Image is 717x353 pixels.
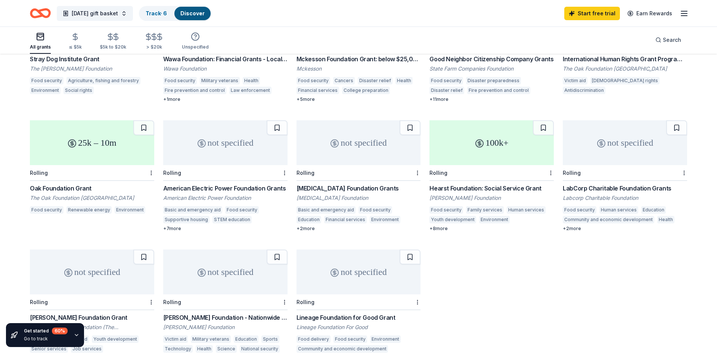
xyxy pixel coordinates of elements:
[563,77,587,84] div: Victim aid
[623,7,677,20] a: Earn Rewards
[333,335,367,343] div: Food security
[180,10,205,16] a: Discover
[479,216,510,223] div: Environment
[563,194,687,202] div: Labcorp Charitable Foundation
[139,6,211,21] button: Track· 6Discover
[297,184,421,193] div: [MEDICAL_DATA] Foundation Grants
[429,96,554,102] div: + 11 more
[30,29,51,54] button: All grants
[30,65,154,72] div: The [PERSON_NAME] Foundation
[563,216,654,223] div: Community and economic development
[30,120,154,165] div: 25k – 10m
[72,9,118,18] span: [DATE] gift basket
[507,206,546,214] div: Human services
[370,216,400,223] div: Environment
[191,335,231,343] div: Military veterans
[657,216,674,223] div: Health
[240,345,280,353] div: National security
[297,170,314,176] div: Rolling
[30,184,154,193] div: Oak Foundation Grant
[563,120,687,232] a: not specifiedRollingLabCorp Charitable Foundation GrantsLabcorp Charitable FoundationFood securit...
[590,77,659,84] div: [DEMOGRAPHIC_DATA] rights
[563,87,605,94] div: Antidiscrimination
[563,120,687,165] div: not specified
[163,55,288,64] div: Wawa Foundation: Financial Grants - Local Connection Grants (Grants less than $2,500)
[63,87,94,94] div: Social rights
[564,7,620,20] a: Start free trial
[297,120,421,165] div: not specified
[324,216,367,223] div: Financial services
[163,170,181,176] div: Rolling
[297,194,421,202] div: [MEDICAL_DATA] Foundation
[599,206,638,214] div: Human services
[429,55,554,64] div: Good Neighbor Citizenship Company Grants
[395,77,413,84] div: Health
[30,55,154,64] div: Stray Dog Institute Grant
[429,184,554,193] div: Hearst Foundation: Social Service Grant
[216,345,237,353] div: Science
[429,194,554,202] div: [PERSON_NAME] Foundation
[297,216,321,223] div: Education
[163,250,288,294] div: not specified
[163,299,181,305] div: Rolling
[297,87,339,94] div: Financial services
[163,335,188,343] div: Victim aid
[429,206,463,214] div: Food security
[358,77,392,84] div: Disaster relief
[163,184,288,193] div: American Electric Power Foundation Grants
[66,206,112,214] div: Renewable energy
[333,77,355,84] div: Cancers
[466,77,521,84] div: Disaster preparedness
[57,6,133,21] button: [DATE] gift basket
[234,335,258,343] div: Education
[370,335,401,343] div: Environment
[196,345,213,353] div: Health
[163,313,288,322] div: [PERSON_NAME] Foundation - Nationwide Grants
[297,55,421,64] div: Mckesson Foundation Grant: below $25,000
[182,44,209,50] div: Unspecified
[297,313,421,322] div: Lineage Foundation for Good Grant
[115,206,145,214] div: Environment
[30,299,48,305] div: Rolling
[429,65,554,72] div: State Farm Companies Foundation
[163,65,288,72] div: Wawa Foundation
[358,206,392,214] div: Food security
[146,10,167,16] a: Track· 6
[225,206,259,214] div: Food security
[30,194,154,202] div: The Oak Foundation [GEOGRAPHIC_DATA]
[297,323,421,331] div: Lineage Foundation For Good
[163,194,288,202] div: American Electric Power Foundation
[297,226,421,232] div: + 2 more
[297,77,330,84] div: Food security
[163,120,288,165] div: not specified
[144,44,164,50] div: > $20k
[69,44,82,50] div: ≤ $5k
[200,77,240,84] div: Military veterans
[261,335,279,343] div: Sports
[641,206,666,214] div: Education
[163,345,193,353] div: Technology
[163,120,288,232] a: not specifiedRollingAmerican Electric Power Foundation GrantsAmerican Electric Power FoundationBa...
[182,29,209,54] button: Unspecified
[297,299,314,305] div: Rolling
[429,120,554,232] a: 100k+RollingHearst Foundation: Social Service Grant[PERSON_NAME] FoundationFood securityFamily se...
[429,216,476,223] div: Youth development
[297,250,421,294] div: not specified
[229,87,271,94] div: Law enforcement
[429,226,554,232] div: + 8 more
[563,65,687,72] div: The Oak Foundation [GEOGRAPHIC_DATA]
[163,206,222,214] div: Basic and emergency aid
[24,328,68,334] div: Get started
[663,35,681,44] span: Search
[297,335,330,343] div: Food delivery
[563,226,687,232] div: + 2 more
[106,345,150,353] div: Offender re-entry
[163,226,288,232] div: + 7 more
[30,206,63,214] div: Food security
[30,250,154,294] div: not specified
[297,345,388,353] div: Community and economic development
[429,77,463,84] div: Food security
[30,120,154,216] a: 25k – 10mRollingOak Foundation GrantThe Oak Foundation [GEOGRAPHIC_DATA]Food securityRenewable en...
[563,206,596,214] div: Food security
[163,87,226,94] div: Fire prevention and control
